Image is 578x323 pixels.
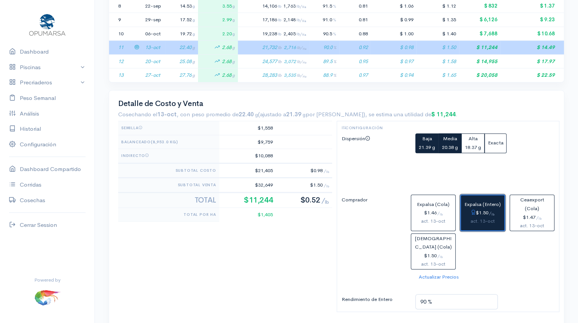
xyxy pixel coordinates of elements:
td: $32,649 [219,178,276,193]
span: g [193,17,195,22]
strong: 21.39 [286,111,306,118]
td: 90.5 [309,27,339,41]
span: g [192,59,195,64]
span: $ 1.58 [442,58,456,65]
td: 25.08 [165,54,198,68]
td: 2.99 [198,13,238,27]
span: lb/ [296,4,306,9]
sub: lb [440,212,443,216]
span: % [333,73,336,78]
div: $1.50 [464,209,501,217]
span: (8,953.0 kg) [151,139,178,144]
span: 1,763 [283,3,306,9]
span: lb [278,45,282,50]
span: / [437,253,443,258]
span: $ 1.40 [442,30,456,37]
td: $ 11,244 [459,41,500,55]
td: 91.0 [309,13,339,27]
td: $ 22.59 [500,68,564,82]
div: act. 13-oct [464,217,501,225]
span: 12 [118,58,124,65]
small: g [302,111,306,118]
span: g [192,45,195,50]
button: Ceaexport (Cola)$1.47/lbact. 13-oct [510,195,554,231]
span: g [233,3,235,9]
div: $1.46 [414,209,452,217]
td: 06-oct [142,27,165,41]
span: g [232,45,235,50]
button: Exacta [485,133,507,153]
td: $ 0.99 [371,13,416,27]
button: Expalsa (Cola)$1.46/lbact. 13-oct [411,195,456,231]
button: Actualizar Precios [415,272,462,283]
span: 3,072 [284,59,306,65]
td: $10,088 [219,149,276,163]
span: 11 [118,44,124,51]
td: $ 0.94 [371,68,416,82]
td: 27-oct [142,68,165,82]
span: Alta [469,135,478,142]
td: 22.40 [165,41,198,55]
span: lb [278,59,282,64]
td: 0.88 [339,27,371,41]
span: Expalsa (Cola) [417,201,450,207]
span: 2,148 [283,17,306,23]
span: 8 [118,3,121,9]
span: Ceaexport (Cola) [520,196,544,212]
span: [DEMOGRAPHIC_DATA] (Cola) [415,235,452,250]
td: $ 14,955 [459,54,500,68]
span: % [333,3,336,9]
sub: Ha [302,19,306,23]
sub: lb [326,184,329,188]
td: 2.68 [198,68,238,82]
div: act. 13-oct [513,222,551,230]
h6: Configuración [342,126,555,130]
td: 17.52 [165,13,198,27]
td: 21,732 [238,41,310,55]
span: $ 1.12 [442,3,456,9]
td: 17,186 [238,13,310,27]
img: Opumarsa [27,12,67,36]
span: g [233,31,235,36]
button: Expalsa (Entero)$1.50/lbact. 13-oct [460,195,505,231]
span: % [333,45,336,50]
th: Total Por Ha [118,207,219,221]
span: / [321,196,329,204]
span: Media [443,135,457,142]
sub: lb [440,255,443,259]
td: $ 10.68 [500,27,564,41]
span: g [193,31,195,36]
span: 2,716 [284,44,306,51]
td: 2.20 [198,27,238,41]
h2: Detalle de Costo y Venta [118,100,555,108]
button: Baja21.39 g [415,133,439,153]
span: lb/ [296,32,306,36]
span: lb [278,31,281,36]
span: / [536,215,542,220]
sub: Ha [302,61,306,64]
td: 0.95 [339,54,371,68]
td: $ 9.23 [500,13,564,27]
span: / [324,168,329,173]
label: Rendimiento de Entero [337,294,411,307]
small: 20.38 g [442,144,458,150]
td: $9,759 [219,135,276,149]
div: act. 13-oct [414,260,452,268]
sub: Ha [302,47,306,51]
span: g [233,17,235,22]
td: 27.76 [165,68,198,82]
span: (ajustado a por [PERSON_NAME]) [258,111,365,118]
sub: lb [538,217,542,220]
sub: Ha [302,33,306,36]
small: 18.37 g [465,144,481,150]
td: $21,405 [219,163,276,178]
span: 10 [118,30,124,37]
td: $1,405 [219,207,276,221]
td: $0.98 [276,163,332,178]
span: lb/ [297,45,306,50]
td: 19,238 [238,27,310,41]
label: Comprador [337,195,411,269]
h2: $0.52 [279,196,329,204]
button: Alta18.37 g [461,133,485,153]
td: 2.68 [198,41,238,55]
